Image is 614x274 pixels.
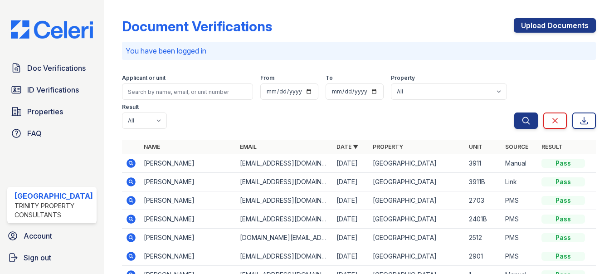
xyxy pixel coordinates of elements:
[502,154,538,173] td: Manual
[541,233,585,242] div: Pass
[373,143,403,150] a: Property
[15,201,93,220] div: Trinity Property Consultants
[7,124,97,142] a: FAQ
[465,173,502,191] td: 3911B
[541,252,585,261] div: Pass
[260,74,274,82] label: From
[4,20,100,39] img: CE_Logo_Blue-a8612792a0a2168367f1c8372b55b34899dd931a85d93a1a3d3e32e68fde9ad4.png
[122,103,139,111] label: Result
[469,143,482,150] a: Unit
[15,191,93,201] div: [GEOGRAPHIC_DATA]
[27,128,42,139] span: FAQ
[333,154,369,173] td: [DATE]
[465,247,502,266] td: 2901
[465,154,502,173] td: 3911
[4,249,100,267] a: Sign out
[27,63,86,73] span: Doc Verifications
[24,230,52,241] span: Account
[333,191,369,210] td: [DATE]
[369,247,465,266] td: [GEOGRAPHIC_DATA]
[465,210,502,229] td: 2401B
[514,18,596,33] a: Upload Documents
[541,143,563,150] a: Result
[502,191,538,210] td: PMS
[122,83,253,100] input: Search by name, email, or unit number
[541,177,585,186] div: Pass
[465,229,502,247] td: 2512
[465,191,502,210] td: 2703
[369,191,465,210] td: [GEOGRAPHIC_DATA]
[140,247,236,266] td: [PERSON_NAME]
[502,210,538,229] td: PMS
[122,18,272,34] div: Document Verifications
[333,229,369,247] td: [DATE]
[502,229,538,247] td: PMS
[541,215,585,224] div: Pass
[369,210,465,229] td: [GEOGRAPHIC_DATA]
[333,173,369,191] td: [DATE]
[236,154,332,173] td: [EMAIL_ADDRESS][DOMAIN_NAME]
[502,247,538,266] td: PMS
[541,159,585,168] div: Pass
[140,210,236,229] td: [PERSON_NAME]
[236,229,332,247] td: [DOMAIN_NAME][EMAIL_ADDRESS][DOMAIN_NAME]
[240,143,257,150] a: Email
[236,173,332,191] td: [EMAIL_ADDRESS][DOMAIN_NAME]
[126,45,592,56] p: You have been logged in
[236,247,332,266] td: [EMAIL_ADDRESS][DOMAIN_NAME]
[7,81,97,99] a: ID Verifications
[369,154,465,173] td: [GEOGRAPHIC_DATA]
[140,154,236,173] td: [PERSON_NAME]
[4,227,100,245] a: Account
[505,143,528,150] a: Source
[336,143,358,150] a: Date ▼
[369,229,465,247] td: [GEOGRAPHIC_DATA]
[391,74,415,82] label: Property
[27,84,79,95] span: ID Verifications
[140,229,236,247] td: [PERSON_NAME]
[140,191,236,210] td: [PERSON_NAME]
[144,143,160,150] a: Name
[326,74,333,82] label: To
[122,74,166,82] label: Applicant or unit
[333,210,369,229] td: [DATE]
[7,103,97,121] a: Properties
[7,59,97,77] a: Doc Verifications
[541,196,585,205] div: Pass
[236,210,332,229] td: [EMAIL_ADDRESS][DOMAIN_NAME]
[24,252,51,263] span: Sign out
[27,106,63,117] span: Properties
[140,173,236,191] td: [PERSON_NAME]
[369,173,465,191] td: [GEOGRAPHIC_DATA]
[333,247,369,266] td: [DATE]
[236,191,332,210] td: [EMAIL_ADDRESS][DOMAIN_NAME]
[502,173,538,191] td: Link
